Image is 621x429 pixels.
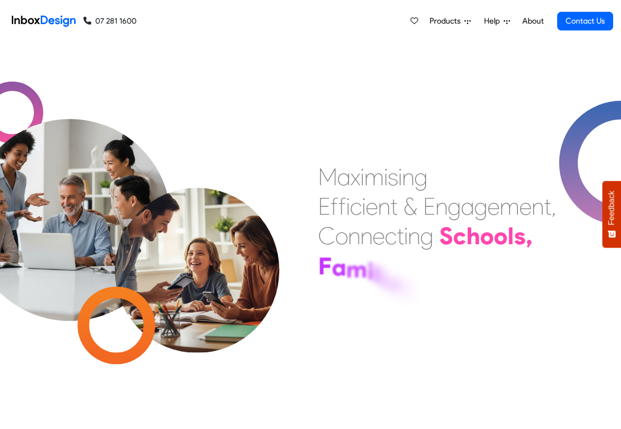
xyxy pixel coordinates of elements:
div: i [362,192,366,221]
a: About [519,11,546,31]
div: i [384,162,388,192]
div: i [346,192,350,221]
div: t [390,192,398,221]
div: n [348,221,360,251]
div: f [330,192,338,221]
div: m [364,162,384,192]
span: Feedback [607,191,616,225]
span: Products [430,15,464,27]
div: g [414,162,428,192]
div: s [400,272,411,302]
a: Help [480,11,514,31]
div: a [461,192,474,221]
div: t [397,221,404,251]
div: x [351,162,360,192]
div: c [385,221,397,251]
div: o [494,221,508,251]
div: a [332,253,346,282]
div: i [380,263,386,293]
div: s [514,221,526,251]
div: g [448,192,461,221]
div: M [318,162,337,192]
div: n [360,221,373,251]
div: c [350,192,362,221]
a: 07 281 1600 [83,15,136,27]
div: f [338,192,346,221]
div: , [411,278,418,307]
div: n [402,162,414,192]
div: g [420,221,433,251]
div: s [388,162,398,192]
div: l [508,221,514,251]
div: i [360,162,364,192]
div: & [404,192,417,221]
div: E [318,192,330,221]
div: m [346,255,367,284]
div: e [366,192,378,221]
div: e [487,192,500,221]
div: e [373,221,385,251]
a: Products [426,11,475,31]
div: h [466,221,480,251]
div: , [526,221,533,251]
div: l [374,259,380,289]
div: i [367,257,374,286]
div: n [435,192,448,221]
div: e [519,192,532,221]
div: t [544,192,551,221]
div: F [318,251,332,281]
span: Help [484,15,504,27]
div: Maximising Efficient & Engagement, Connecting Schools, Families, and Students. [318,162,556,310]
div: m [500,192,519,221]
div: n [408,221,420,251]
div: E [423,192,435,221]
div: c [453,221,466,251]
div: C [318,221,335,251]
div: , [551,192,556,221]
div: o [335,221,348,251]
a: Contact Us [557,12,613,30]
button: Feedback - Show survey [602,181,621,248]
div: n [378,192,390,221]
img: parents_with_child.png [94,147,300,353]
div: o [480,221,494,251]
div: i [404,221,408,251]
div: S [439,221,453,251]
div: i [398,162,402,192]
div: a [337,162,351,192]
div: e [386,267,400,297]
div: g [474,192,487,221]
div: n [532,192,544,221]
